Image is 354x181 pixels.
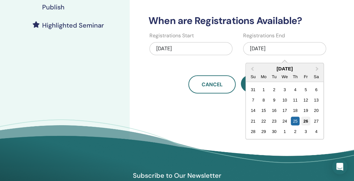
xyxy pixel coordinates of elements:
[301,85,310,94] div: Choose Friday, September 5th, 2025
[188,75,236,93] a: Cancel
[270,85,278,94] div: Choose Tuesday, September 2nd, 2025
[312,96,321,104] div: Choose Saturday, September 13th, 2025
[259,117,268,126] div: Choose Monday, September 22nd, 2025
[291,85,300,94] div: Choose Thursday, September 4th, 2025
[246,66,324,71] div: [DATE]
[280,127,289,136] div: Choose Wednesday, October 1st, 2025
[312,106,321,115] div: Choose Saturday, September 20th, 2025
[291,72,300,81] div: Th
[301,117,310,126] div: Choose Friday, September 26th, 2025
[312,72,321,81] div: Sa
[270,96,278,104] div: Choose Tuesday, September 9th, 2025
[291,106,300,115] div: Choose Thursday, September 18th, 2025
[259,85,268,94] div: Choose Monday, September 1st, 2025
[249,117,257,126] div: Choose Sunday, September 21st, 2025
[313,64,323,74] button: Next Month
[280,106,289,115] div: Choose Wednesday, September 17th, 2025
[259,96,268,104] div: Choose Monday, September 8th, 2025
[245,63,324,139] div: Choose Date
[301,106,310,115] div: Choose Friday, September 19th, 2025
[259,127,268,136] div: Choose Monday, September 29th, 2025
[270,72,278,81] div: Tu
[270,106,278,115] div: Choose Tuesday, September 16th, 2025
[301,127,310,136] div: Choose Friday, October 3rd, 2025
[249,96,257,104] div: Choose Sunday, September 7th, 2025
[280,117,289,126] div: Choose Wednesday, September 24th, 2025
[312,85,321,94] div: Choose Saturday, September 6th, 2025
[312,117,321,126] div: Choose Saturday, September 27th, 2025
[149,32,194,40] label: Registrations Start
[249,127,257,136] div: Choose Sunday, September 28th, 2025
[301,96,310,104] div: Choose Friday, September 12th, 2025
[249,106,257,115] div: Choose Sunday, September 14th, 2025
[246,64,257,74] button: Previous Month
[202,81,223,88] span: Cancel
[42,21,104,29] h4: Highlighted Seminar
[291,127,300,136] div: Choose Thursday, October 2nd, 2025
[241,75,288,92] button: Save
[301,72,310,81] div: Fr
[249,72,257,81] div: Su
[270,127,278,136] div: Choose Tuesday, September 30th, 2025
[145,15,332,27] h3: When are Registrations Available?
[249,85,257,94] div: Choose Sunday, August 31st, 2025
[280,85,289,94] div: Choose Wednesday, September 3rd, 2025
[332,159,348,175] div: Open Intercom Messenger
[102,171,252,180] h4: Subscribe to Our Newsletter
[259,106,268,115] div: Choose Monday, September 15th, 2025
[291,117,300,126] div: Choose Thursday, September 25th, 2025
[291,96,300,104] div: Choose Thursday, September 11th, 2025
[42,3,65,11] h4: Publish
[259,72,268,81] div: Mo
[280,96,289,104] div: Choose Wednesday, September 10th, 2025
[270,117,278,126] div: Choose Tuesday, September 23rd, 2025
[149,42,232,55] div: [DATE]
[243,42,326,55] div: [DATE]
[243,32,285,40] label: Registrations End
[248,84,321,137] div: Month September, 2025
[312,127,321,136] div: Choose Saturday, October 4th, 2025
[280,72,289,81] div: We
